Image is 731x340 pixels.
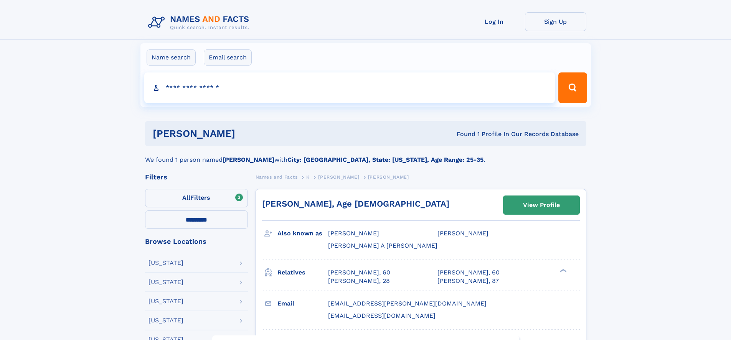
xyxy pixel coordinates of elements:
[328,277,390,285] a: [PERSON_NAME], 28
[144,72,555,103] input: search input
[287,156,483,163] b: City: [GEOGRAPHIC_DATA], State: [US_STATE], Age Range: 25-35
[306,172,310,182] a: K
[328,242,437,249] span: [PERSON_NAME] A [PERSON_NAME]
[318,172,359,182] a: [PERSON_NAME]
[328,268,390,277] a: [PERSON_NAME], 60
[328,230,379,237] span: [PERSON_NAME]
[145,12,256,33] img: Logo Names and Facts
[558,72,587,103] button: Search Button
[153,129,346,138] h1: [PERSON_NAME]
[145,174,248,181] div: Filters
[503,196,579,214] a: View Profile
[145,238,248,245] div: Browse Locations
[204,49,252,66] label: Email search
[223,156,274,163] b: [PERSON_NAME]
[262,199,449,209] a: [PERSON_NAME], Age [DEMOGRAPHIC_DATA]
[306,174,310,180] span: K
[558,268,567,273] div: ❯
[328,312,436,319] span: [EMAIL_ADDRESS][DOMAIN_NAME]
[149,298,183,304] div: [US_STATE]
[525,12,586,31] a: Sign Up
[368,174,409,180] span: [PERSON_NAME]
[437,268,500,277] a: [PERSON_NAME], 60
[147,49,196,66] label: Name search
[256,172,298,182] a: Names and Facts
[464,12,525,31] a: Log In
[437,277,499,285] a: [PERSON_NAME], 87
[277,227,328,240] h3: Also known as
[437,230,488,237] span: [PERSON_NAME]
[182,194,190,201] span: All
[346,130,579,138] div: Found 1 Profile In Our Records Database
[149,317,183,324] div: [US_STATE]
[149,279,183,285] div: [US_STATE]
[277,297,328,310] h3: Email
[328,300,487,307] span: [EMAIL_ADDRESS][PERSON_NAME][DOMAIN_NAME]
[145,146,586,164] div: We found 1 person named with .
[145,189,248,207] label: Filters
[318,174,359,180] span: [PERSON_NAME]
[149,260,183,266] div: [US_STATE]
[523,196,560,214] div: View Profile
[277,266,328,279] h3: Relatives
